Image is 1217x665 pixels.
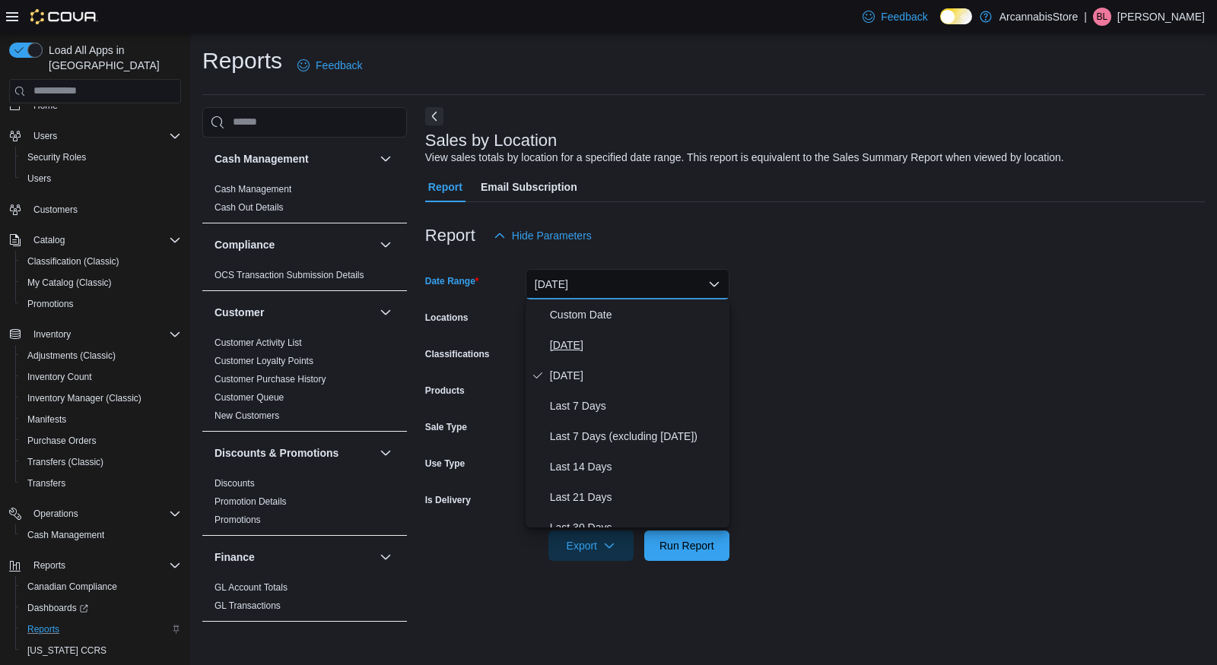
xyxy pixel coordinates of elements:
h3: Compliance [214,237,275,252]
span: Operations [33,508,78,520]
div: Compliance [202,266,407,290]
button: Users [3,125,187,147]
a: Promotions [21,295,80,313]
span: Inventory Manager (Classic) [27,392,141,404]
h3: Sales by Location [425,131,558,150]
span: Users [33,130,57,142]
button: Reports [27,556,71,575]
div: Select listbox [526,299,729,527]
span: Report [428,172,462,202]
span: Catalog [33,234,65,246]
span: Purchase Orders [27,435,97,447]
span: Customers [33,204,78,216]
span: Manifests [21,410,181,429]
span: Discounts [214,477,255,489]
button: Inventory Count [15,366,187,388]
p: ArcannabisStore [999,8,1079,26]
button: Cash Management [15,524,187,546]
button: Purchase Orders [15,430,187,451]
span: Feedback [316,58,362,73]
span: Cash Management [21,526,181,544]
button: Inventory [3,324,187,345]
button: Finance [377,548,395,566]
span: Inventory [33,328,71,340]
a: Dashboards [15,597,187,619]
a: [US_STATE] CCRS [21,641,113,660]
a: Cash Management [21,526,110,544]
a: Inventory Count [21,368,98,386]
button: Operations [27,505,84,523]
button: Hide Parameters [488,220,598,251]
span: Dashboards [21,599,181,617]
span: Classification (Classic) [27,255,119,268]
span: Canadian Compliance [21,578,181,596]
button: Catalog [27,231,71,249]
span: Cash Management [214,183,291,195]
span: Users [27,127,181,145]
span: Email Subscription [481,172,577,202]
span: Feedback [881,9,927,24]
button: Next [425,107,443,125]
a: Adjustments (Classic) [21,347,122,365]
span: Cash Out Details [214,201,284,214]
span: Transfers [27,477,65,489]
label: Classifications [425,348,490,360]
img: Cova [30,9,98,24]
button: Catalog [3,230,187,251]
span: Adjustments (Classic) [27,350,116,362]
a: Purchase Orders [21,432,103,450]
span: My Catalog (Classic) [21,274,181,292]
span: Promotions [27,298,74,310]
a: Inventory Manager (Classic) [21,389,148,407]
h1: Reports [202,46,282,76]
button: Promotions [15,293,187,315]
span: [DATE] [550,366,723,385]
button: Customer [377,303,395,321]
a: GL Account Totals [214,582,288,593]
span: Custom Date [550,306,723,324]
span: Reports [21,620,181,638]
button: Discounts & Promotions [377,444,395,462]
span: Last 14 Days [550,458,723,476]
span: Transfers (Classic) [27,456,103,468]
button: Manifests [15,409,187,430]
button: Cash Management [214,151,373,166]
button: Inventory [377,634,395,652]
a: My Catalog (Classic) [21,274,118,292]
h3: Customer [214,305,264,320]
p: | [1084,8,1087,26]
span: Reports [27,623,59,635]
span: Inventory Manager (Classic) [21,389,181,407]
button: Inventory Manager (Classic) [15,388,187,409]
button: Security Roles [15,147,187,168]
span: Last 21 Days [550,488,723,506]
a: Dashboards [21,599,94,617]
input: Dark Mode [940,8,972,24]
span: GL Transactions [214,600,281,612]
span: [DATE] [550,336,723,354]
a: Manifests [21,410,72,429]
button: Finance [214,549,373,565]
span: Security Roles [21,148,181,166]
span: Inventory [27,325,181,344]
button: Users [15,168,187,189]
a: Users [21,169,57,188]
button: Export [548,530,634,561]
button: [DATE] [526,269,729,299]
span: Users [21,169,181,188]
span: Last 7 Days (excluding [DATE]) [550,427,723,445]
a: Promotion Details [214,496,287,507]
button: Discounts & Promotions [214,445,373,461]
span: Customer Activity List [214,337,302,349]
h3: Inventory [214,635,262,651]
button: Cash Management [377,150,395,168]
h3: Finance [214,549,255,565]
div: Barry LaFond [1093,8,1111,26]
label: Use Type [425,458,465,470]
span: Washington CCRS [21,641,181,660]
a: Promotions [214,515,261,525]
a: Discounts [214,478,255,489]
span: Catalog [27,231,181,249]
a: Customer Activity List [214,337,302,348]
a: Customer Loyalty Points [214,356,313,366]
